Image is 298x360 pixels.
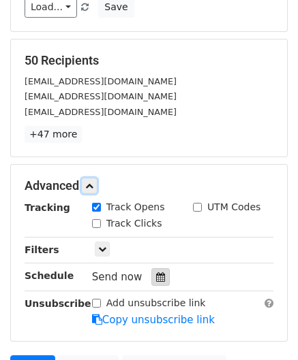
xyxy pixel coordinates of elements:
[92,314,215,326] a: Copy unsubscribe link
[25,76,177,86] small: [EMAIL_ADDRESS][DOMAIN_NAME]
[25,178,273,193] h5: Advanced
[25,270,74,281] strong: Schedule
[230,295,298,360] iframe: Chat Widget
[25,202,70,213] strong: Tracking
[25,53,273,68] h5: 50 Recipients
[207,200,260,214] label: UTM Codes
[25,126,82,143] a: +47 more
[25,107,177,117] small: [EMAIL_ADDRESS][DOMAIN_NAME]
[106,296,206,310] label: Add unsubscribe link
[25,91,177,101] small: [EMAIL_ADDRESS][DOMAIN_NAME]
[25,298,91,309] strong: Unsubscribe
[25,244,59,255] strong: Filters
[106,216,162,231] label: Track Clicks
[106,200,165,214] label: Track Opens
[92,271,143,283] span: Send now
